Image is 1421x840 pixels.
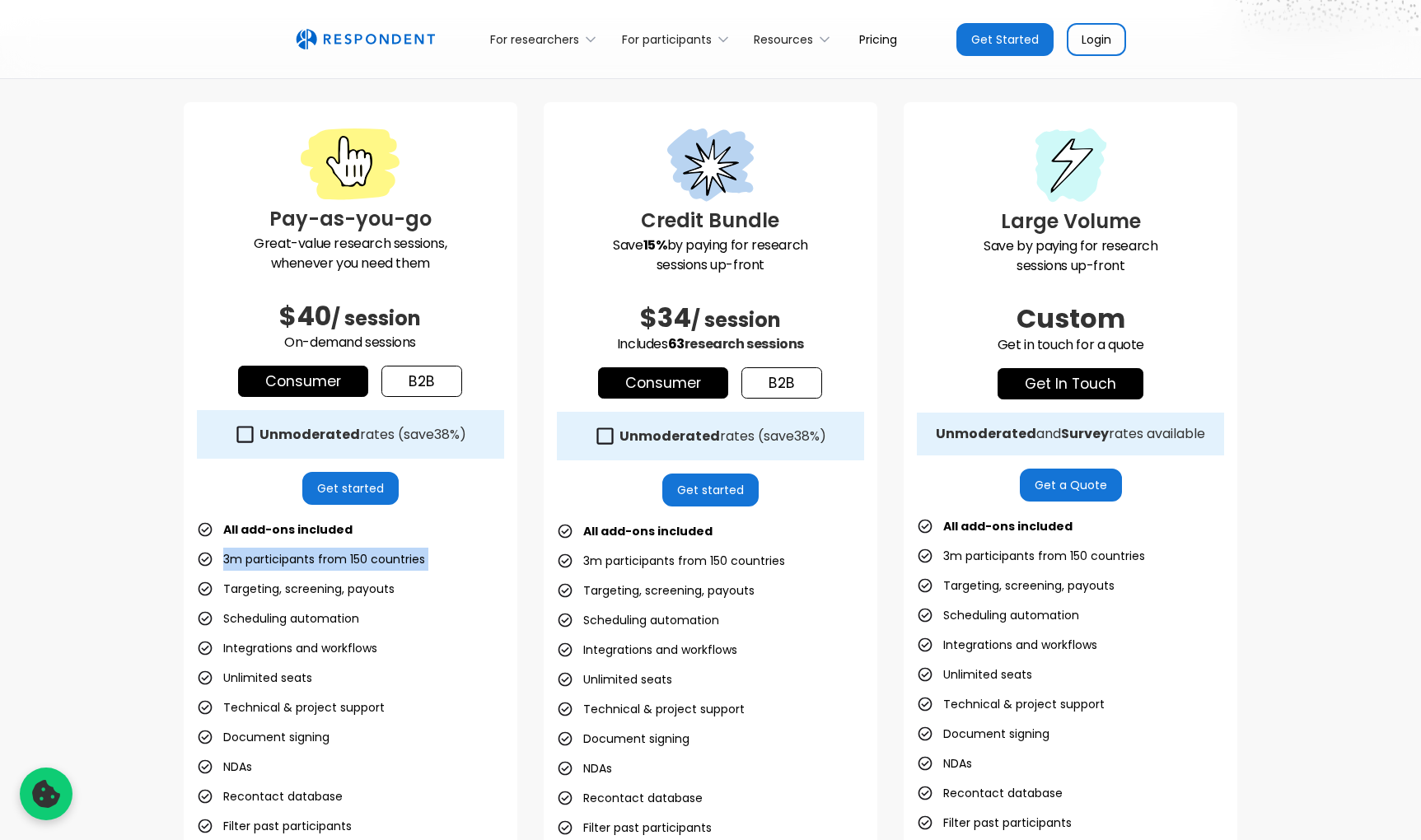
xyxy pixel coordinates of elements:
[1017,300,1125,337] span: Custom
[223,521,353,538] strong: All add-ons included
[846,20,910,58] a: Pricing
[917,693,1105,716] li: Technical & project support
[943,518,1073,534] strong: All add-ons included
[197,814,352,838] li: Filter past participants
[1067,23,1126,56] a: Login
[662,474,759,506] a: Get started
[197,548,425,571] li: 3m participants from 150 countries
[936,426,1205,442] div: and rates available
[612,20,744,58] div: For participants
[259,425,360,444] strong: Unmoderated
[622,31,712,48] div: For participants
[490,31,579,48] div: For researchers
[197,726,330,749] li: Document signing
[197,607,359,630] li: Scheduling automation
[619,428,826,445] div: rates (save )
[691,306,781,334] span: / session
[1020,469,1122,502] a: Get a Quote
[557,816,712,839] li: Filter past participants
[917,207,1224,236] h3: Large Volume
[557,206,864,236] h3: Credit Bundle
[557,638,737,661] li: Integrations and workflows
[557,727,689,750] li: Document signing
[557,579,755,602] li: Targeting, screening, payouts
[917,604,1079,627] li: Scheduling automation
[197,204,504,234] h3: Pay-as-you-go
[917,811,1072,834] li: Filter past participants
[557,668,672,691] li: Unlimited seats
[197,333,504,352] p: On-demand sessions
[643,236,667,254] strong: 15%
[917,574,1115,597] li: Targeting, screening, payouts
[197,666,312,689] li: Unlimited seats
[302,472,399,505] a: Get started
[197,755,252,778] li: NDAs
[956,23,1054,56] a: Get Started
[1061,424,1109,443] strong: Survey
[741,367,822,399] a: b2b
[557,549,785,572] li: 3m participants from 150 countries
[917,335,1224,355] p: Get in touch for a quote
[557,334,864,354] p: Includes
[197,785,343,808] li: Recontact database
[936,424,1036,443] strong: Unmoderated
[917,782,1063,805] li: Recontact database
[481,20,612,58] div: For researchers
[279,297,331,334] span: $40
[331,305,421,332] span: / session
[296,29,435,50] a: home
[917,663,1032,686] li: Unlimited seats
[745,20,846,58] div: Resources
[557,786,703,810] li: Recontact database
[238,366,368,397] a: Consumer
[557,698,745,721] li: Technical & project support
[197,234,504,273] p: Great-value research sessions, whenever you need them
[794,427,820,446] span: 38%
[197,637,377,660] li: Integrations and workflows
[754,31,813,48] div: Resources
[296,29,435,50] img: Untitled UI logotext
[917,752,972,775] li: NDAs
[598,367,728,399] a: Consumer
[685,334,804,353] span: research sessions
[259,427,466,443] div: rates (save )
[917,633,1097,656] li: Integrations and workflows
[917,722,1049,745] li: Document signing
[917,236,1224,276] p: Save by paying for research sessions up-front
[998,368,1143,399] a: get in touch
[619,427,720,446] strong: Unmoderated
[557,236,864,275] p: Save by paying for research sessions up-front
[557,609,719,632] li: Scheduling automation
[434,425,460,444] span: 38%
[917,544,1145,567] li: 3m participants from 150 countries
[583,523,713,539] strong: All add-ons included
[197,577,395,600] li: Targeting, screening, payouts
[668,334,685,353] span: 63
[381,366,462,397] a: b2b
[640,299,691,336] span: $34
[557,757,612,780] li: NDAs
[197,696,385,719] li: Technical & project support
